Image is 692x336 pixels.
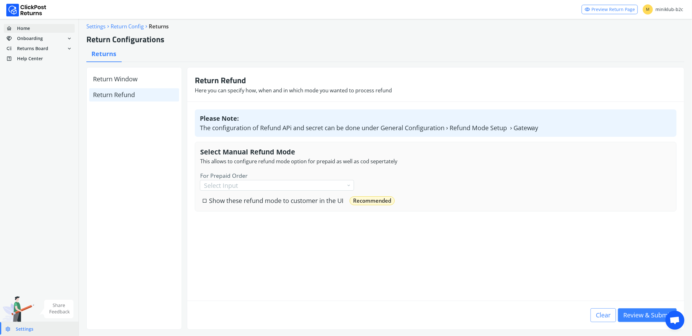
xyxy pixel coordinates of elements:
[39,300,74,318] img: share feedback
[5,325,16,333] span: settings
[346,183,351,188] span: keyboard_arrow_down
[208,197,344,205] p: Show these refund mode to customer in the UI
[17,35,43,42] span: Onboarding
[353,197,391,204] span: Recommended
[89,88,179,101] h6: Return Refund
[643,4,683,14] div: miniklub-b2c
[67,44,72,53] span: expand_more
[86,23,106,30] a: Settings
[67,34,72,43] span: expand_more
[200,172,247,179] span: For Prepaid Order
[582,5,638,14] a: visibilityPreview Return Page
[86,23,684,30] nav: Breadcrumbs
[4,24,75,33] a: homeHome
[623,311,672,319] span: Review & Submit
[86,49,122,62] button: Returns
[195,87,392,94] p: Here you can specify how, when and in which mode you wanted to process refund
[509,126,514,131] span: chevron_right
[89,72,179,86] h6: Return Window
[86,34,164,45] h4: Return Configurations
[200,195,345,206] button: Show these refund mode to customer in the UI
[6,24,17,33] span: home
[200,114,672,123] h6: Please Note:
[643,4,653,14] span: M
[6,34,17,43] span: handshake
[200,158,397,165] p: This allows to configure refund mode option for prepaid as well as cod sepertately
[204,182,238,190] p: Select Input
[195,75,392,86] h4: Return Refund
[200,147,397,157] h5: Select Manual Refund Mode
[4,54,75,63] a: help_centerHelp Center
[596,311,611,319] span: Clear
[111,23,144,30] a: Return Config
[92,50,117,58] span: Returns
[17,55,43,62] span: Help Center
[6,4,46,16] img: Logo
[144,24,149,29] span: chevron_right
[6,44,17,53] span: low_priority
[200,124,672,132] h6: The configuration of Refund APi and secret can be done under General Configuration Refund Mode Se...
[149,23,169,30] a: Returns
[591,309,616,322] button: Clear
[17,45,48,52] span: Returns Board
[202,198,207,203] span: check_box_outline_blank
[666,311,684,330] a: Open chat
[6,54,17,63] span: help_center
[17,25,30,32] span: Home
[445,126,450,131] span: chevron_right
[16,326,33,332] span: Settings
[584,5,590,14] span: visibility
[106,24,111,29] span: chevron_right
[618,309,677,322] button: Review & Submit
